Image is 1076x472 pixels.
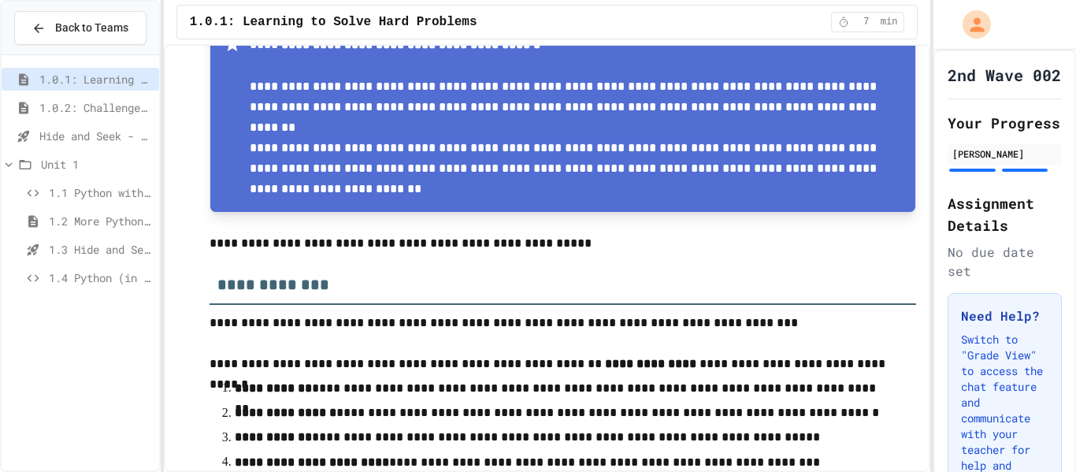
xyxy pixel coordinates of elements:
span: 1.2 More Python (using Turtle) [49,213,153,229]
span: min [881,16,898,28]
span: 1.0.1: Learning to Solve Hard Problems [190,13,477,32]
span: Hide and Seek - SUB [39,128,153,144]
h2: Assignment Details [948,192,1062,236]
span: 1.1 Python with Turtle [49,184,153,201]
span: 1.0.2: Challenge Problem - The Bridge [39,99,153,116]
h1: 2nd Wave 002 [948,64,1061,86]
div: No due date set [948,243,1062,281]
span: Back to Teams [55,20,128,36]
span: 1.0.1: Learning to Solve Hard Problems [39,71,153,87]
h3: Need Help? [961,307,1048,325]
span: 7 [854,16,879,28]
span: 1.3 Hide and Seek [49,241,153,258]
button: Back to Teams [14,11,147,45]
h2: Your Progress [948,112,1062,134]
div: My Account [946,6,995,43]
div: [PERSON_NAME] [952,147,1057,161]
span: 1.4 Python (in Groups) [49,269,153,286]
span: Unit 1 [41,156,153,173]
